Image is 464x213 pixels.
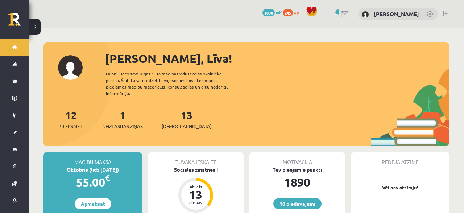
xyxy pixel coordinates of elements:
div: Atlicis [185,184,207,189]
a: [PERSON_NAME] [374,10,419,17]
a: Apmaksāt [75,198,111,209]
p: Vēl nav atzīmju! [355,184,446,191]
span: 1890 [262,9,275,16]
div: Tev pieejamie punkti [249,166,345,173]
a: Rīgas 1. Tālmācības vidusskola [8,13,29,31]
div: 13 [185,189,207,200]
span: Priekšmeti [58,123,83,130]
div: 55.00 [43,173,142,191]
img: Līva Ādmīdiņa [362,11,369,18]
a: 1890 mP [262,9,282,15]
div: Oktobris (līdz [DATE]) [43,166,142,173]
span: € [105,173,110,183]
div: 1890 [249,173,345,191]
a: 1Neizlasītās ziņas [102,108,143,130]
div: dienas [185,200,207,205]
div: Pēdējā atzīme [351,152,449,166]
a: 245 xp [283,9,302,15]
div: Mācību maksa [43,152,142,166]
div: Laipni lūgts savā Rīgas 1. Tālmācības vidusskolas skolnieka profilā. Šeit Tu vari redzēt tuvojošo... [106,70,241,97]
div: [PERSON_NAME], Līva! [105,50,449,67]
div: Motivācija [249,152,345,166]
span: mP [276,9,282,15]
span: Neizlasītās ziņas [102,123,143,130]
div: Tuvākā ieskaite [148,152,244,166]
span: xp [294,9,299,15]
a: 12Priekšmeti [58,108,83,130]
div: Sociālās zinātnes I [148,166,244,173]
a: 10 piedāvājumi [273,198,322,209]
a: 13[DEMOGRAPHIC_DATA] [162,108,212,130]
span: 245 [283,9,293,16]
span: [DEMOGRAPHIC_DATA] [162,123,212,130]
